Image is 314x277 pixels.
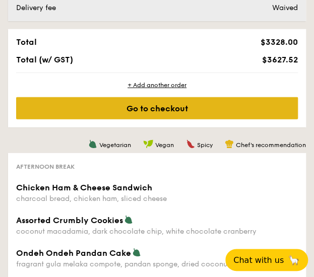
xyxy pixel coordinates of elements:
[236,142,306,149] span: Chef's recommendation
[155,142,174,149] span: Vegan
[16,163,75,170] span: Afternoon break
[16,37,37,47] span: Total
[16,216,123,225] span: Assorted Crumbly Cookies
[186,140,195,149] img: icon-spicy.37a8142b.svg
[16,97,298,119] div: Go to checkout
[261,37,298,47] span: $3328.00
[143,140,153,149] img: icon-vegan.f8ff3823.svg
[16,194,298,203] div: charcoal bread, chicken ham, sliced cheese
[233,255,284,265] span: Chat with us
[272,4,298,12] span: Waived
[197,142,213,149] span: Spicy
[225,140,234,149] img: icon-chef-hat.a58ddaea.svg
[88,140,97,149] img: icon-vegetarian.fe4039eb.svg
[16,55,73,64] span: Total (w/ GST)
[124,215,133,224] img: icon-vegetarian.fe4039eb.svg
[132,248,141,257] img: icon-vegetarian.fe4039eb.svg
[225,249,308,271] button: Chat with us🦙
[288,254,300,266] span: 🦙
[16,81,298,89] div: + Add another order
[16,183,152,192] span: Chicken Ham & Cheese Sandwich
[16,4,56,12] span: Delivery fee
[16,260,298,268] div: fragrant gula melaka compote, pandan sponge, dried coconut flakes
[16,227,298,236] div: coconut macadamia, dark chocolate chip, white chocolate cranberry
[16,248,131,258] span: Ondeh Ondeh Pandan Cake
[99,142,131,149] span: Vegetarian
[262,55,298,64] span: $3627.52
